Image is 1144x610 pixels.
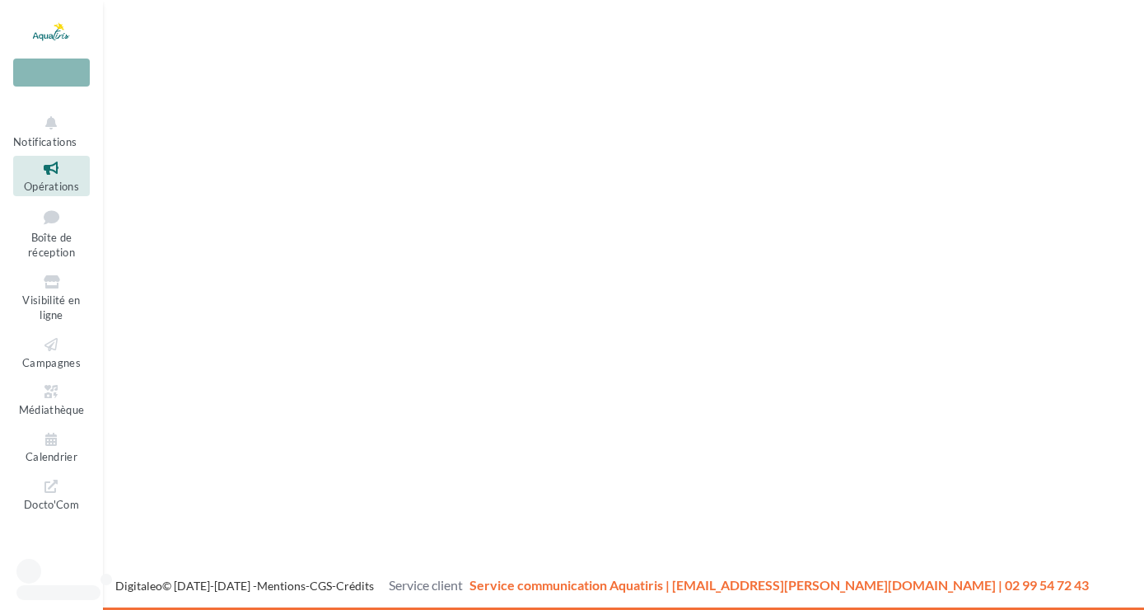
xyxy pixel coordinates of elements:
a: Visibilité en ligne [13,270,90,326]
a: Docto'Com [13,474,90,514]
span: Service client [389,577,463,593]
span: Boîte de réception [28,231,75,260]
a: Digitaleo [115,579,162,593]
span: Calendrier [26,451,77,464]
span: Visibilité en ligne [22,293,80,322]
div: Nouvelle campagne [13,59,90,87]
a: Mentions [257,579,306,593]
span: Campagnes [22,356,81,369]
a: CGS [310,579,332,593]
a: Médiathèque [13,379,90,420]
a: Calendrier [13,427,90,467]
span: Docto'Com [24,495,79,511]
a: Boîte de réception [13,203,90,263]
a: Opérations [13,156,90,196]
span: Service communication Aquatiris | [EMAIL_ADDRESS][PERSON_NAME][DOMAIN_NAME] | 02 99 54 72 43 [469,577,1089,593]
a: Crédits [336,579,374,593]
span: © [DATE]-[DATE] - - - [115,579,1089,593]
span: Médiathèque [19,403,85,416]
a: Campagnes [13,332,90,373]
span: Notifications [13,135,77,148]
span: Opérations [24,180,79,193]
